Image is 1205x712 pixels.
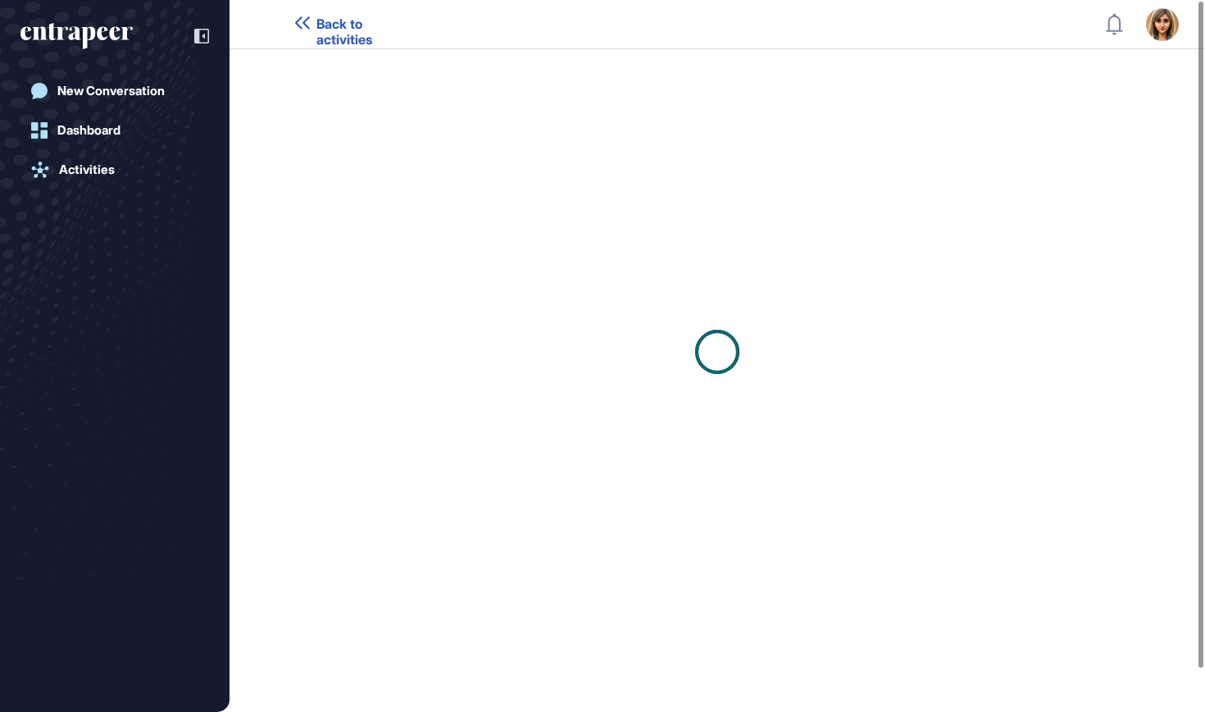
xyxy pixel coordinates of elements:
[20,23,133,49] div: entrapeer-logo
[57,84,165,98] div: New Conversation
[295,16,421,32] a: Back to activities
[316,16,421,48] span: Back to activities
[20,153,209,186] a: Activities
[1146,8,1179,41] img: user-avatar
[20,114,209,147] a: Dashboard
[57,123,120,138] div: Dashboard
[20,75,209,107] a: New Conversation
[59,162,115,177] div: Activities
